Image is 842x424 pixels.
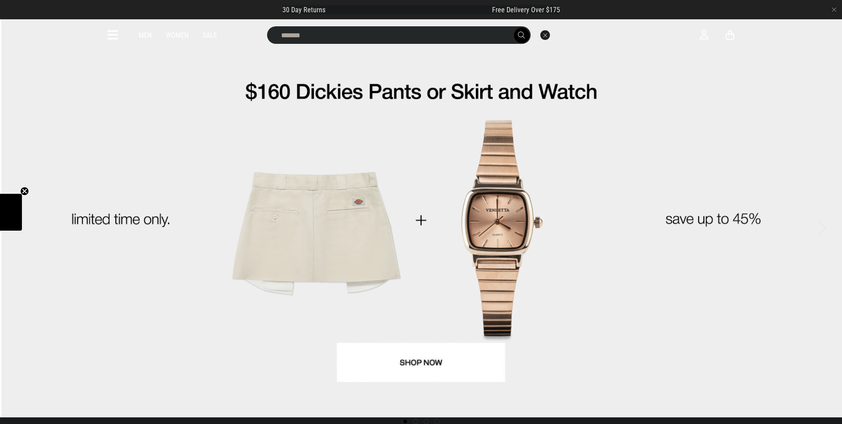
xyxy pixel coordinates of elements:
a: Men [139,31,152,39]
button: Close teaser [20,187,29,196]
button: Close search [540,30,550,40]
button: Next slide [816,219,828,238]
span: Free Delivery Over $175 [492,6,560,14]
iframe: Customer reviews powered by Trustpilot [343,5,475,14]
span: 30 Day Returns [282,6,325,14]
a: Women [166,31,189,39]
a: Sale [203,31,217,39]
